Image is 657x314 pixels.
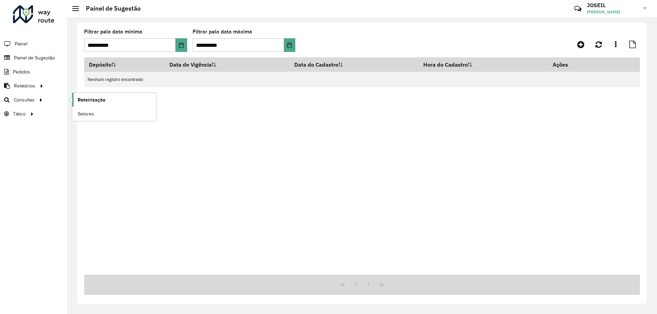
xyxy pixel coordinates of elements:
[165,57,290,72] th: Data de Vigência
[14,54,55,62] span: Painel de Sugestão
[548,57,589,72] th: Ações
[72,93,156,107] a: Roteirização
[13,68,30,76] span: Pedidos
[284,38,295,52] button: Choose Date
[79,5,141,12] h2: Painel de Sugestão
[176,38,187,52] button: Choose Date
[418,57,548,72] th: Hora do Cadastro
[14,96,35,104] span: Consultas
[84,28,142,36] label: Filtrar pela data mínima
[78,96,105,104] span: Roteirização
[84,72,640,87] td: Nenhum registro encontrado
[78,110,94,118] span: Setores
[193,28,252,36] label: Filtrar pela data máxima
[570,1,585,16] a: Contato Rápido
[14,82,35,90] span: Relatórios
[290,57,418,72] th: Data do Cadastro
[587,2,638,9] h3: JOSEIL
[72,107,156,121] a: Setores
[84,57,165,72] th: Depósito
[15,40,27,47] span: Painel
[13,110,26,118] span: Tático
[587,9,638,15] span: [PERSON_NAME]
